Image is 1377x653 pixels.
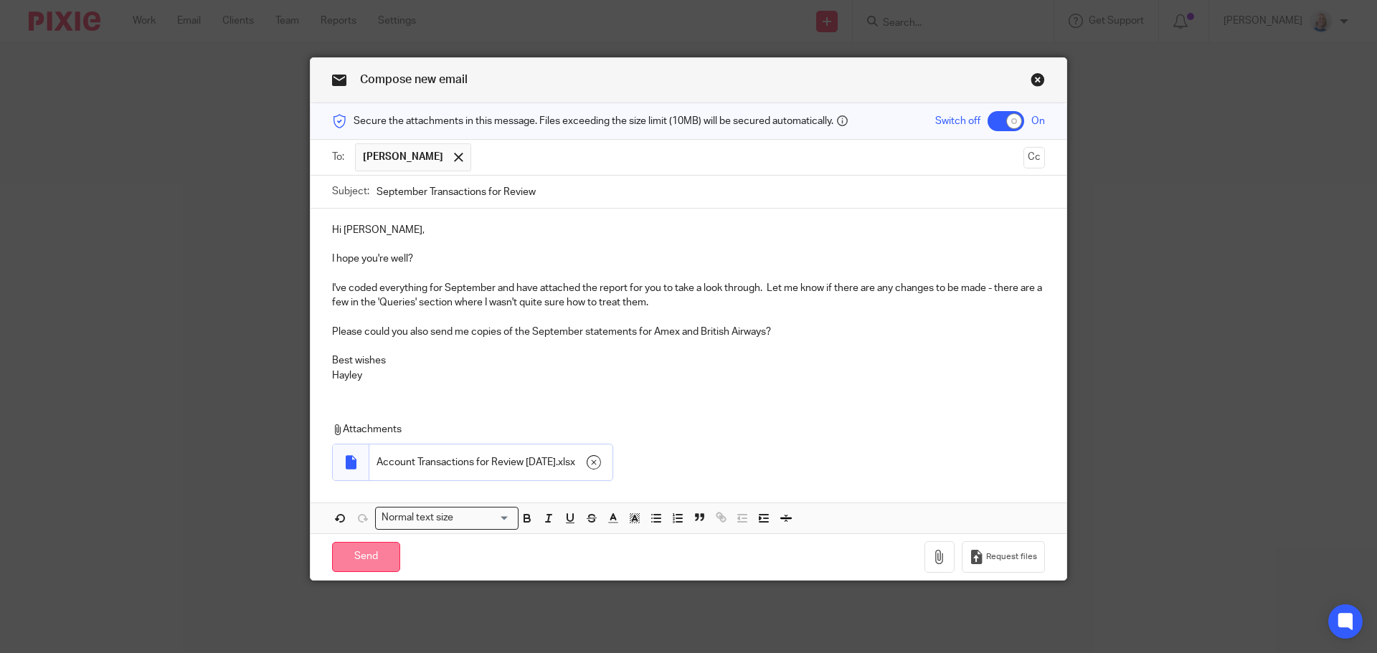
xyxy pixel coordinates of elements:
span: [PERSON_NAME] [363,150,443,164]
div: Search for option [375,507,519,529]
label: To: [332,150,348,164]
p: I hope you're well? [332,252,1045,266]
span: Compose new email [360,74,468,85]
p: Best wishes [332,353,1045,368]
a: Close this dialog window [1031,72,1045,92]
span: Request files [986,551,1037,563]
p: I've coded everything for September and have attached the report for you to take a look through. ... [332,281,1045,310]
p: Hayley [332,368,1045,383]
input: Send [332,542,400,573]
input: Search for option [458,510,510,525]
span: Secure the attachments in this message. Files exceeding the size limit (10MB) will be secured aut... [354,114,833,128]
span: xlsx [558,455,575,470]
p: Hi [PERSON_NAME], [332,223,1045,237]
span: On [1031,114,1045,128]
p: Please could you also send me copies of the September statements for Amex and British Airways? [332,325,1045,339]
div: . [369,444,612,480]
span: Normal text size [379,510,457,525]
span: Switch off [935,114,980,128]
p: Attachments [332,422,1025,437]
label: Subject: [332,184,369,199]
span: Account Transactions for Review [DATE] [377,455,556,470]
button: Request files [962,541,1045,573]
button: Cc [1023,147,1045,168]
